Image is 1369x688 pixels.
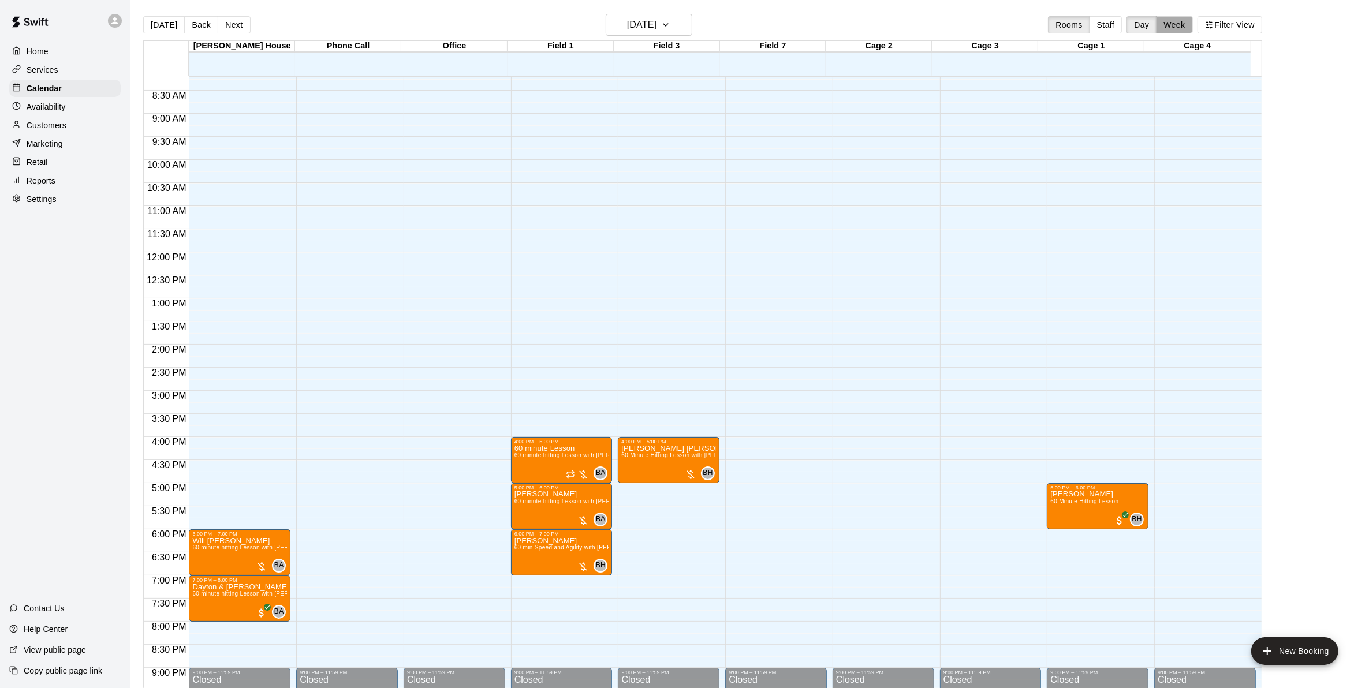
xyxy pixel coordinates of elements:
[621,670,716,675] div: 9:00 PM – 11:59 PM
[27,46,49,57] p: Home
[1090,16,1122,33] button: Staff
[192,544,324,551] span: 60 minute hitting Lesson with [PERSON_NAME]
[1050,485,1145,491] div: 5:00 PM – 6:00 PM
[514,485,609,491] div: 5:00 PM – 6:00 PM
[192,670,287,675] div: 9:00 PM – 11:59 PM
[9,43,121,60] a: Home
[598,559,607,573] span: Bailey Hodges
[1132,514,1142,525] span: BH
[143,16,185,33] button: [DATE]
[596,514,606,525] span: BA
[27,101,66,113] p: Availability
[943,670,1038,675] div: 9:00 PM – 11:59 PM
[295,41,401,52] div: Phone Call
[1135,513,1144,526] span: Bailey Hodges
[703,468,713,479] span: BH
[1198,16,1262,33] button: Filter View
[729,670,823,675] div: 9:00 PM – 11:59 PM
[272,559,286,573] div: Bryan Anderson
[144,275,189,285] span: 12:30 PM
[720,41,826,52] div: Field 7
[144,206,189,216] span: 11:00 AM
[27,193,57,205] p: Settings
[598,466,607,480] span: Bryan Anderson
[24,603,65,614] p: Contact Us
[144,229,189,239] span: 11:30 AM
[621,452,754,458] span: 60 Minute Hitting Lesson with [PERSON_NAME]
[1144,41,1251,52] div: Cage 4
[1158,670,1252,675] div: 9:00 PM – 11:59 PM
[9,172,121,189] a: Reports
[149,391,189,401] span: 3:00 PM
[511,529,613,575] div: 6:00 PM – 7:00 PM: Davis Black
[511,437,613,483] div: 4:00 PM – 5:00 PM: 60 minute Lesson
[596,560,606,571] span: BH
[27,156,48,168] p: Retail
[9,154,121,171] div: Retail
[24,623,68,635] p: Help Center
[606,14,692,36] button: [DATE]
[192,531,287,537] div: 6:00 PM – 7:00 PM
[27,83,62,94] p: Calendar
[1050,498,1118,504] span: 60 Minute Hitting Lesson
[149,298,189,308] span: 1:00 PM
[149,321,189,331] span: 1:30 PM
[514,544,647,551] span: 60 min Speed and Agility with [PERSON_NAME]
[1114,515,1125,526] span: All customers have paid
[149,345,189,354] span: 2:00 PM
[277,559,286,573] span: Bryan Anderson
[706,466,715,480] span: Bailey Hodges
[149,599,189,608] span: 7:30 PM
[1251,637,1338,665] button: add
[256,607,267,619] span: All customers have paid
[701,466,715,480] div: Bailey Hodges
[149,414,189,424] span: 3:30 PM
[594,466,607,480] div: Bryan Anderson
[407,670,502,675] div: 9:00 PM – 11:59 PM
[149,506,189,516] span: 5:30 PM
[149,645,189,655] span: 8:30 PM
[149,622,189,631] span: 8:00 PM
[1047,483,1148,529] div: 5:00 PM – 6:00 PM: 60 Minute Hitting Lesson
[1156,16,1192,33] button: Week
[149,460,189,470] span: 4:30 PM
[9,190,121,208] div: Settings
[149,483,189,493] span: 5:00 PM
[189,529,290,575] div: 6:00 PM – 7:00 PM: Will Spotts
[594,559,607,573] div: Bailey Hodges
[192,590,324,597] span: 60 minute hitting Lesson with [PERSON_NAME]
[836,670,931,675] div: 9:00 PM – 11:59 PM
[274,560,284,571] span: BA
[149,368,189,377] span: 2:30 PM
[149,552,189,562] span: 6:30 PM
[189,575,290,622] div: 7:00 PM – 8:00 PM: Dayton & Trenton Wilburn
[9,61,121,78] a: Services
[1048,16,1090,33] button: Rooms
[274,606,284,618] span: BA
[514,439,609,444] div: 4:00 PM – 5:00 PM
[150,137,189,147] span: 9:30 AM
[144,252,189,262] span: 12:00 PM
[144,183,189,193] span: 10:30 AM
[27,175,55,186] p: Reports
[149,529,189,539] span: 6:00 PM
[149,437,189,447] span: 4:00 PM
[149,575,189,585] span: 7:00 PM
[627,17,656,33] h6: [DATE]
[192,577,287,583] div: 7:00 PM – 8:00 PM
[621,439,716,444] div: 4:00 PM – 5:00 PM
[27,64,58,76] p: Services
[9,98,121,115] a: Availability
[1126,16,1157,33] button: Day
[144,160,189,170] span: 10:00 AM
[9,80,121,97] a: Calendar
[401,41,508,52] div: Office
[594,513,607,526] div: Bryan Anderson
[300,670,394,675] div: 9:00 PM – 11:59 PM
[614,41,720,52] div: Field 3
[1050,670,1145,675] div: 9:00 PM – 11:59 PM
[1038,41,1144,52] div: Cage 1
[150,114,189,124] span: 9:00 AM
